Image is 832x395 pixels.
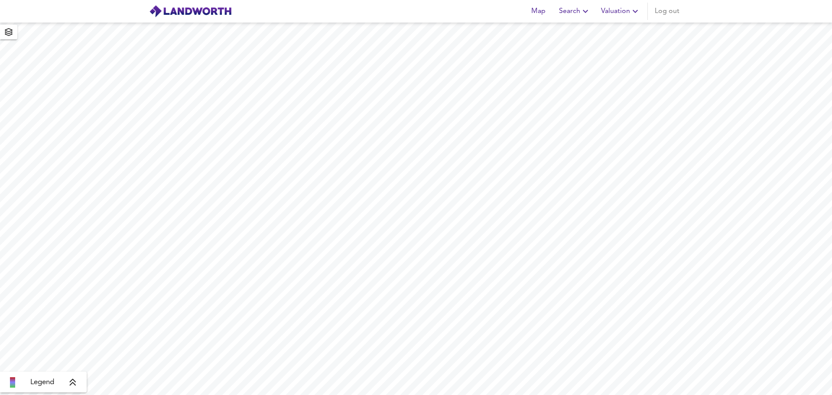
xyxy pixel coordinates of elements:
span: Map [528,5,549,17]
button: Search [556,3,594,20]
span: Legend [30,377,54,388]
span: Valuation [601,5,640,17]
button: Log out [651,3,683,20]
img: logo [149,5,232,18]
span: Search [559,5,591,17]
span: Log out [655,5,679,17]
button: Map [524,3,552,20]
button: Valuation [598,3,644,20]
